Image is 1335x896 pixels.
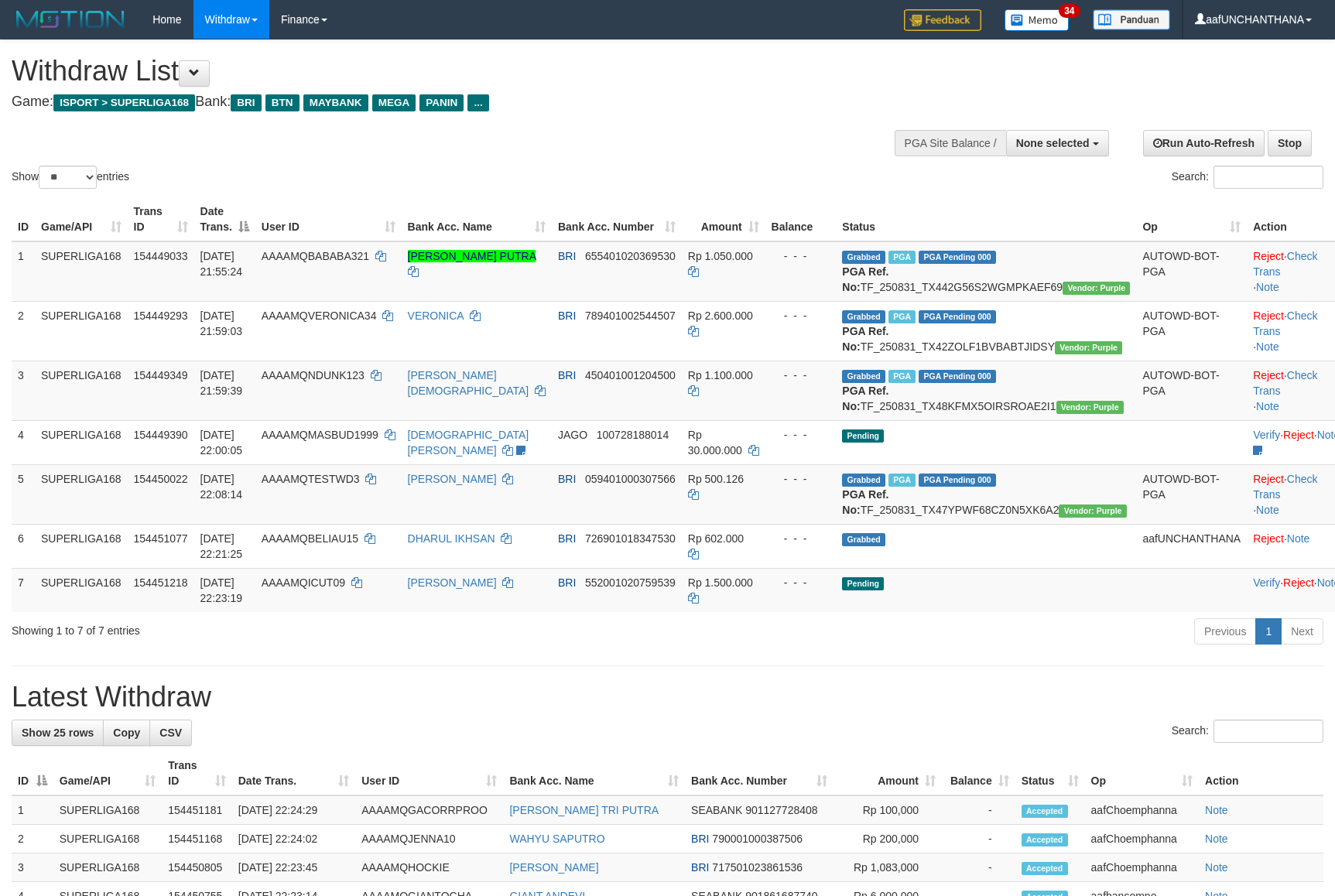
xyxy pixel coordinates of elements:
[1136,301,1247,361] td: AUTOWD-BOT-PGA
[134,473,188,485] span: 154450022
[1255,618,1282,645] a: 1
[558,576,576,589] span: BRI
[12,853,53,882] td: 3
[834,795,942,825] td: Rp 100,000
[134,576,188,589] span: 154451218
[772,248,830,264] div: - - -
[1253,309,1284,322] a: Reject
[772,471,830,487] div: - - -
[53,825,163,853] td: SUPERLIGA168
[408,429,529,457] a: [DEMOGRAPHIC_DATA][PERSON_NAME]
[1136,464,1247,524] td: AUTOWD-BOT-PGA
[134,429,188,441] span: 154449390
[1253,250,1284,262] a: Reject
[262,576,345,589] span: AAAAMQICUT09
[1253,369,1317,397] a: Check Trans
[585,250,676,262] span: Copy 655401020369530 to clipboard
[408,309,464,322] a: VERONICA
[1281,618,1323,645] a: Next
[836,464,1136,524] td: TF_250831_TX47YPWF68CZ0N5XK6A2
[1136,524,1247,568] td: aafUNCHANTHANA
[35,524,128,568] td: SUPERLIGA168
[12,361,35,420] td: 3
[408,473,497,485] a: [PERSON_NAME]
[1205,861,1228,874] a: Note
[942,751,1015,795] th: Balance: activate to sort column ascending
[408,532,495,545] a: DHARUL IKHSAN
[149,720,192,746] a: CSV
[12,166,129,189] label: Show entries
[134,369,188,381] span: 154449349
[585,369,676,381] span: Copy 450401001204500 to clipboard
[231,94,261,111] span: BRI
[200,473,243,501] span: [DATE] 22:08:14
[1199,751,1323,795] th: Action
[1253,532,1284,545] a: Reject
[1256,340,1279,353] a: Note
[1085,751,1199,795] th: Op: activate to sort column ascending
[12,720,104,746] a: Show 25 rows
[1006,130,1109,156] button: None selected
[35,197,128,241] th: Game/API: activate to sort column ascending
[585,576,676,589] span: Copy 552001020759539 to clipboard
[1093,9,1170,30] img: panduan.png
[888,310,916,323] span: Marked by aafheankoy
[503,751,685,795] th: Bank Acc. Name: activate to sort column ascending
[836,241,1136,302] td: TF_250831_TX442G56S2WGMPKAEF69
[128,197,194,241] th: Trans ID: activate to sort column ascending
[12,94,875,110] h4: Game: Bank:
[688,429,742,457] span: Rp 30.000.000
[1136,197,1247,241] th: Op: activate to sort column ascending
[1085,795,1199,825] td: aafChoemphanna
[688,532,744,545] span: Rp 602.000
[12,568,35,612] td: 7
[200,309,243,337] span: [DATE] 21:59:03
[12,301,35,361] td: 2
[12,56,875,87] h1: Withdraw List
[12,524,35,568] td: 6
[262,532,358,545] span: AAAAMQBELIAU15
[402,197,552,241] th: Bank Acc. Name: activate to sort column ascending
[1059,504,1126,518] span: Vendor URL: https://trx4.1velocity.biz
[1256,400,1279,412] a: Note
[772,427,830,443] div: - - -
[1016,137,1090,149] span: None selected
[200,369,243,397] span: [DATE] 21:59:39
[408,576,497,589] a: [PERSON_NAME]
[1283,429,1314,441] a: Reject
[772,308,830,323] div: - - -
[688,250,753,262] span: Rp 1.050.000
[200,576,243,604] span: [DATE] 22:23:19
[772,531,830,546] div: - - -
[355,751,503,795] th: User ID: activate to sort column ascending
[12,751,53,795] th: ID: activate to sort column descending
[1253,309,1317,337] a: Check Trans
[1194,618,1256,645] a: Previous
[262,429,378,441] span: AAAAMQMASBUD1999
[842,251,885,264] span: Grabbed
[942,853,1015,882] td: -
[842,310,885,323] span: Grabbed
[35,464,128,524] td: SUPERLIGA168
[558,309,576,322] span: BRI
[134,250,188,262] span: 154449033
[1059,4,1080,18] span: 34
[919,310,996,323] span: PGA Pending
[842,385,888,412] b: PGA Ref. No:
[1085,853,1199,882] td: aafChoemphanna
[35,241,128,302] td: SUPERLIGA168
[12,8,129,31] img: MOTION_logo.png
[1268,130,1312,156] a: Stop
[585,532,676,545] span: Copy 726901018347530 to clipboard
[1056,401,1124,414] span: Vendor URL: https://trx4.1velocity.biz
[262,369,365,381] span: AAAAMQNDUNK123
[35,420,128,464] td: SUPERLIGA168
[262,250,369,262] span: AAAAMQBABABA321
[834,751,942,795] th: Amount: activate to sort column ascending
[919,251,996,264] span: PGA Pending
[53,853,163,882] td: SUPERLIGA168
[408,250,536,262] a: [PERSON_NAME] PUTRA
[712,833,803,845] span: Copy 790001000387506 to clipboard
[1253,576,1280,589] a: Verify
[1063,282,1130,295] span: Vendor URL: https://trx4.1velocity.biz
